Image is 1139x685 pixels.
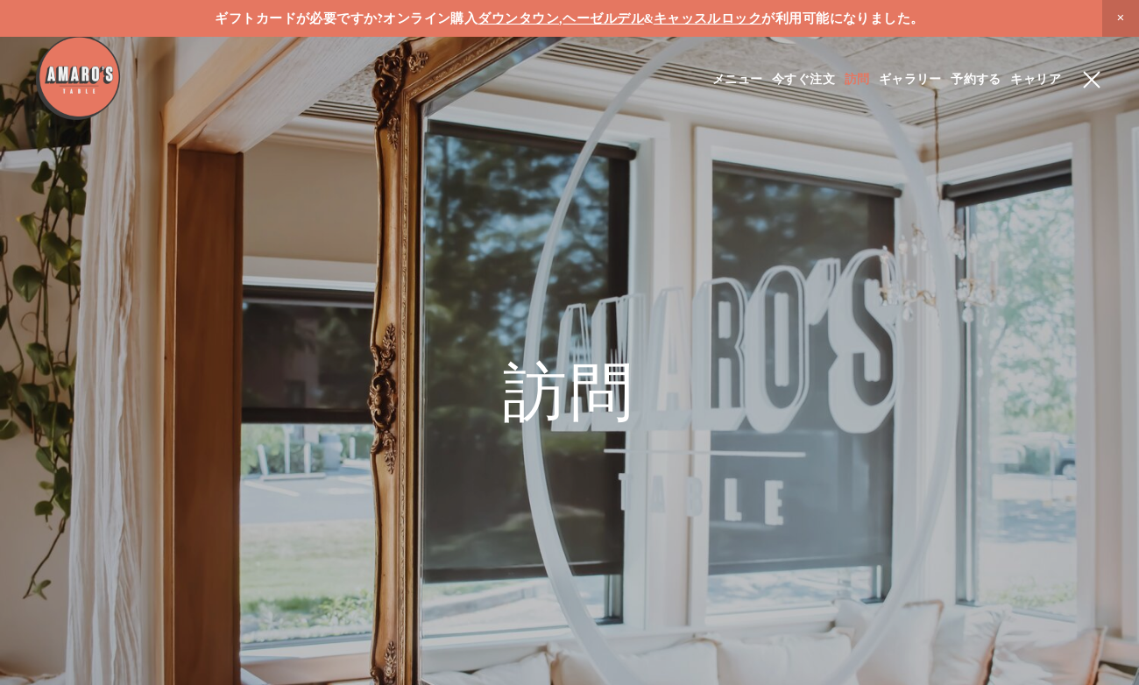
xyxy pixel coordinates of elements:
strong: ギフトカードが必要ですか?オンライン購入 [215,11,478,26]
a: 訪問 [845,72,870,87]
a: ギャラリー [879,72,942,87]
a: キャリア [1010,72,1061,87]
a: 予約する [951,72,1001,87]
strong: が利用可能になりました。 [761,11,923,26]
a: ヘーゼルデル [562,11,644,26]
strong: & [644,11,653,26]
a: 今すぐ注文 [772,72,835,87]
a: キャッスルロック [654,11,762,26]
strong: , [559,11,562,26]
a: ダウンタウン [478,11,559,26]
a: メニュー [712,72,763,87]
img: アマロのテーブル [34,34,122,122]
span: 訪問 [503,355,636,430]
